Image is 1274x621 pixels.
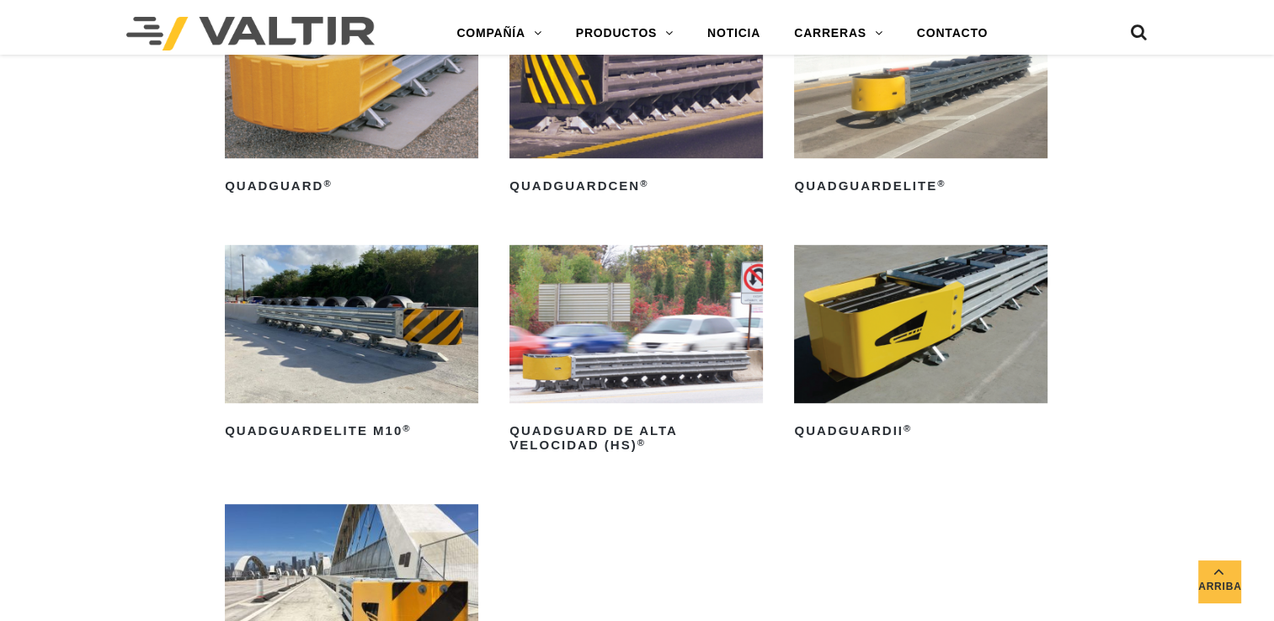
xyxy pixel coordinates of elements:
span: Arriba [1198,577,1240,597]
a: QuadGuardElite M10® [225,245,478,445]
font: QuadGuard Elite [794,178,937,193]
font: QuadGuard Elite M10 [225,423,402,438]
sup: ® [323,178,332,188]
a: QuadGuardII® [794,245,1047,445]
sup: ® [640,178,648,188]
a: COMPAÑÍA [440,17,558,50]
a: QuadGuard de alta velocidad (HS)® [509,245,763,459]
sup: ® [637,438,646,448]
sup: ® [402,423,411,433]
sup: ® [937,178,946,188]
img: Valtir [126,17,375,50]
a: Arriba [1198,560,1240,602]
font: QuadGuard [225,178,323,193]
font: QuadGuard de alta velocidad (HS) [509,423,677,452]
font: QuadGuard CEN [509,178,640,193]
a: PRODUCTOS [559,17,690,50]
a: CONTACTO [900,17,1005,50]
a: NOTICIA [690,17,777,50]
font: QuadGuard II [794,423,904,438]
sup: ® [904,423,912,433]
a: CARRERAS [777,17,900,50]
